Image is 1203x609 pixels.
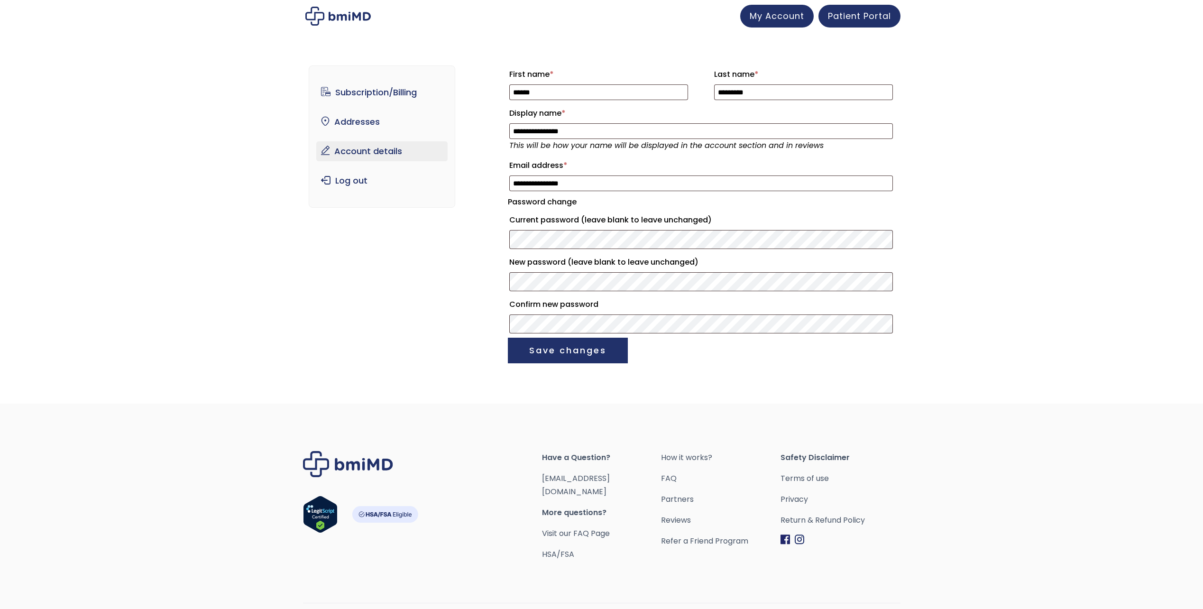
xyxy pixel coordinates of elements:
label: Last name [714,67,893,82]
span: More questions? [542,506,661,519]
span: Patient Portal [828,10,891,22]
a: Log out [316,171,448,191]
em: This will be how your name will be displayed in the account section and in reviews [509,140,824,151]
legend: Password change [508,195,577,209]
label: Current password (leave blank to leave unchanged) [509,212,893,228]
a: [EMAIL_ADDRESS][DOMAIN_NAME] [542,473,610,497]
a: Patient Portal [818,5,900,28]
img: My account [305,7,371,26]
a: Verify LegitScript Approval for www.bmimd.com [303,496,338,537]
a: Subscription/Billing [316,83,448,102]
label: Email address [509,158,893,173]
a: Refer a Friend Program [661,535,781,548]
a: Account details [316,141,448,161]
a: Partners [661,493,781,506]
label: First name [509,67,688,82]
span: My Account [750,10,804,22]
a: FAQ [661,472,781,485]
img: Instagram [795,535,804,544]
label: Display name [509,106,893,121]
img: Brand Logo [303,451,393,477]
a: Addresses [316,112,448,132]
label: Confirm new password [509,297,893,312]
a: Privacy [781,493,900,506]
span: Safety Disclaimer [781,451,900,464]
a: Return & Refund Policy [781,514,900,527]
span: Have a Question? [542,451,661,464]
img: HSA-FSA [352,506,418,523]
a: Reviews [661,514,781,527]
nav: Account pages [309,65,455,208]
a: HSA/FSA [542,549,574,560]
a: How it works? [661,451,781,464]
img: Facebook [781,535,790,544]
a: My Account [740,5,814,28]
a: Visit our FAQ Page [542,528,610,539]
button: Save changes [508,338,628,363]
a: Terms of use [781,472,900,485]
label: New password (leave blank to leave unchanged) [509,255,893,270]
img: Verify Approval for www.bmimd.com [303,496,338,533]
